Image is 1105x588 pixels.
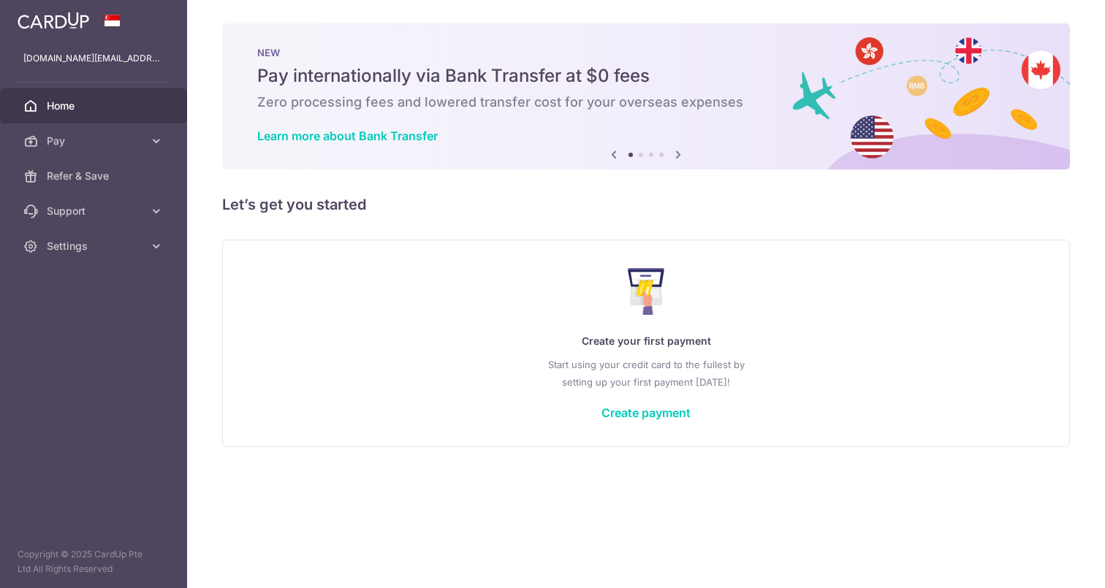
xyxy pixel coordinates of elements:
[18,12,89,29] img: CardUp
[601,405,691,420] a: Create payment
[252,332,1040,350] p: Create your first payment
[257,129,438,143] a: Learn more about Bank Transfer
[222,23,1070,169] img: Bank transfer banner
[257,93,1035,111] h6: Zero processing fees and lowered transfer cost for your overseas expenses
[47,239,143,253] span: Settings
[222,193,1070,216] h5: Let’s get you started
[23,51,164,66] p: [DOMAIN_NAME][EMAIL_ADDRESS][DOMAIN_NAME]
[257,64,1035,88] h5: Pay internationally via Bank Transfer at $0 fees
[47,134,143,148] span: Pay
[628,268,665,315] img: Make Payment
[257,47,1035,58] p: NEW
[47,169,143,183] span: Refer & Save
[47,99,143,113] span: Home
[252,356,1040,391] p: Start using your credit card to the fullest by setting up your first payment [DATE]!
[47,204,143,218] span: Support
